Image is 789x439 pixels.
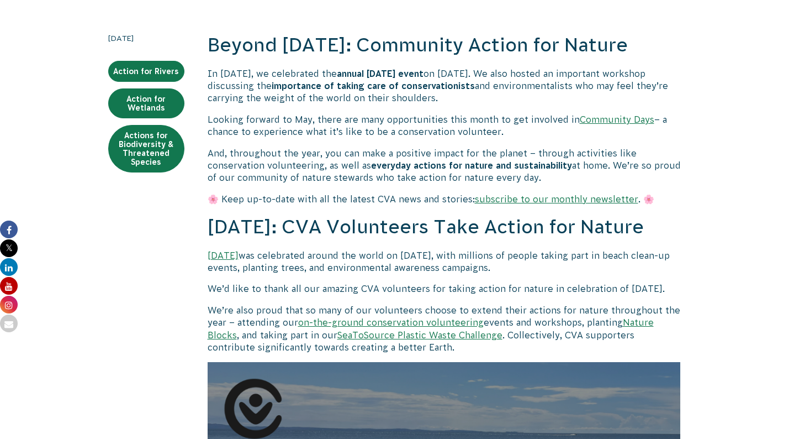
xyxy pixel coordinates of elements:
a: Action for Wetlands [108,88,184,118]
strong: annual [DATE] event [337,69,423,79]
a: subscribe to our monthly newsletter [475,194,638,204]
p: 🌸 Keep up-to-date with all the latest CVA news and stories: . 🌸 [208,193,681,205]
a: SeaToSource Plastic Waste Challenge [337,330,502,340]
time: [DATE] [108,32,184,44]
p: We’d like to thank all our amazing CVA volunteers for taking action for nature in celebration of ... [208,283,681,295]
a: Actions for Biodiversity & Threatened Species [108,125,184,173]
h2: [DATE]: CVA Volunteers Take Action for Nature [208,214,681,241]
p: In [DATE], we celebrated the on [DATE]. We also hosted an important workshop discussing the and e... [208,67,681,104]
a: Nature Blocks [208,317,654,339]
a: Community Days [580,114,654,124]
strong: everyday actions for nature and sustainability [371,160,572,170]
p: We’re also proud that so many of our volunteers choose to extend their actions for nature through... [208,304,681,354]
p: And, throughout the year, you can make a positive impact for the planet – through activities like... [208,147,681,184]
a: [DATE] [208,250,239,260]
a: Action for Rivers [108,61,184,82]
p: Looking forward to May, there are many opportunities this month to get involved in – a chance to ... [208,113,681,138]
a: on-the-ground conservation volunteering [298,317,484,327]
p: was celebrated around the world on [DATE], with millions of people taking part in beach clean-up ... [208,249,681,274]
strong: importance of taking care of conservationists [272,81,475,91]
h2: Beyond [DATE]: Community Action for Nature [208,32,681,59]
